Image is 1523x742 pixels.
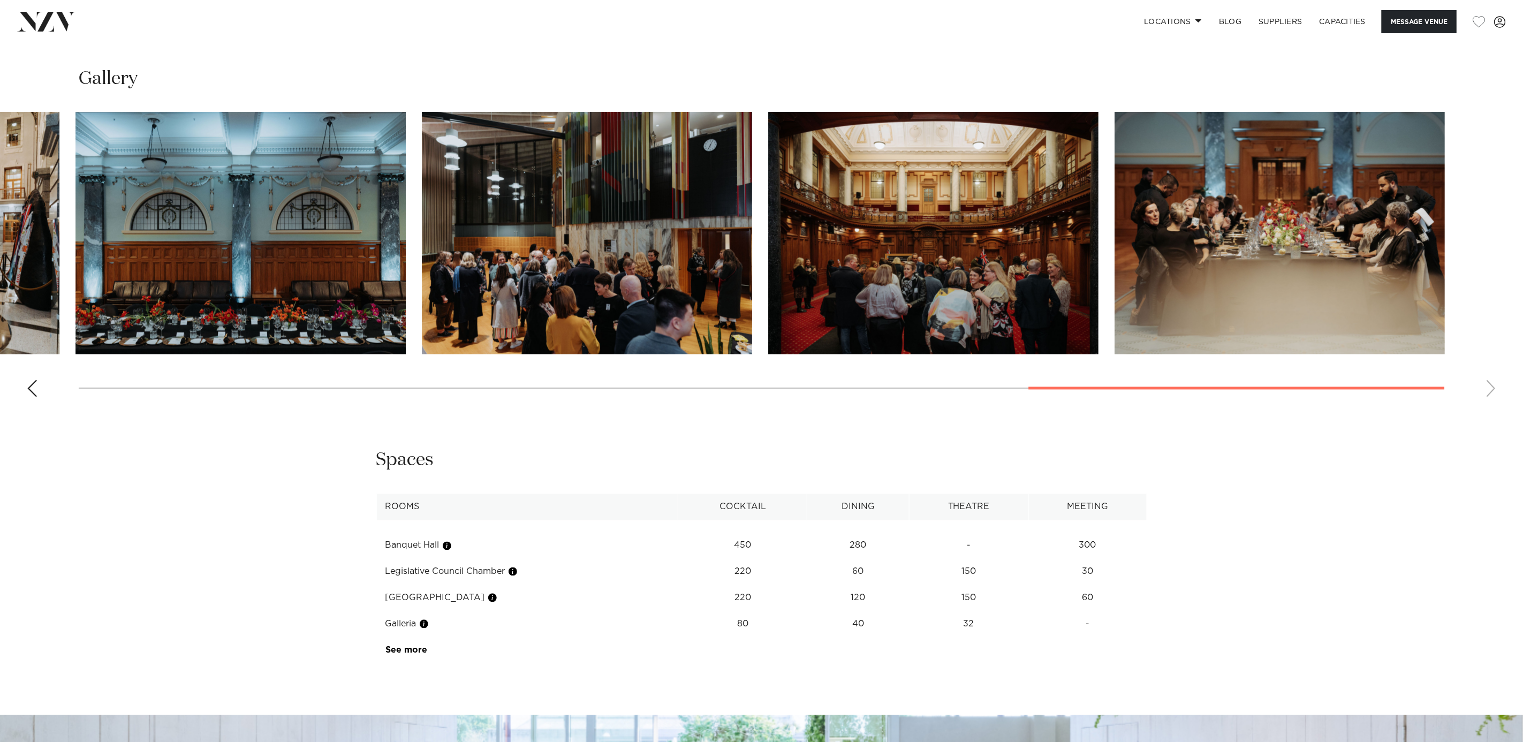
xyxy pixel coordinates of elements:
th: Dining [807,494,910,520]
td: 150 [909,585,1028,611]
td: 450 [678,533,807,559]
td: Legislative Council Chamber [376,559,678,585]
td: 300 [1028,533,1147,559]
button: Message Venue [1382,10,1457,33]
td: 32 [909,611,1028,638]
td: 40 [807,611,910,638]
td: 60 [807,559,910,585]
th: Rooms [376,494,678,520]
a: Locations [1135,10,1210,33]
th: Meeting [1028,494,1147,520]
td: 280 [807,533,910,559]
td: 60 [1028,585,1147,611]
th: Theatre [909,494,1028,520]
td: [GEOGRAPHIC_DATA] [376,585,678,611]
td: Galleria [376,611,678,638]
swiper-slide: 11 / 13 [422,112,752,354]
swiper-slide: 13 / 13 [1115,112,1445,354]
td: 30 [1028,559,1147,585]
td: 220 [678,585,807,611]
th: Cocktail [678,494,807,520]
td: Banquet Hall [376,533,678,559]
a: Capacities [1311,10,1375,33]
a: BLOG [1210,10,1250,33]
td: 220 [678,559,807,585]
h2: Gallery [79,67,138,91]
td: - [1028,611,1147,638]
td: 120 [807,585,910,611]
td: - [909,533,1028,559]
img: nzv-logo.png [17,12,75,31]
td: 150 [909,559,1028,585]
swiper-slide: 10 / 13 [75,112,406,354]
h2: Spaces [376,449,434,473]
a: SUPPLIERS [1250,10,1310,33]
swiper-slide: 12 / 13 [768,112,1098,354]
td: 80 [678,611,807,638]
